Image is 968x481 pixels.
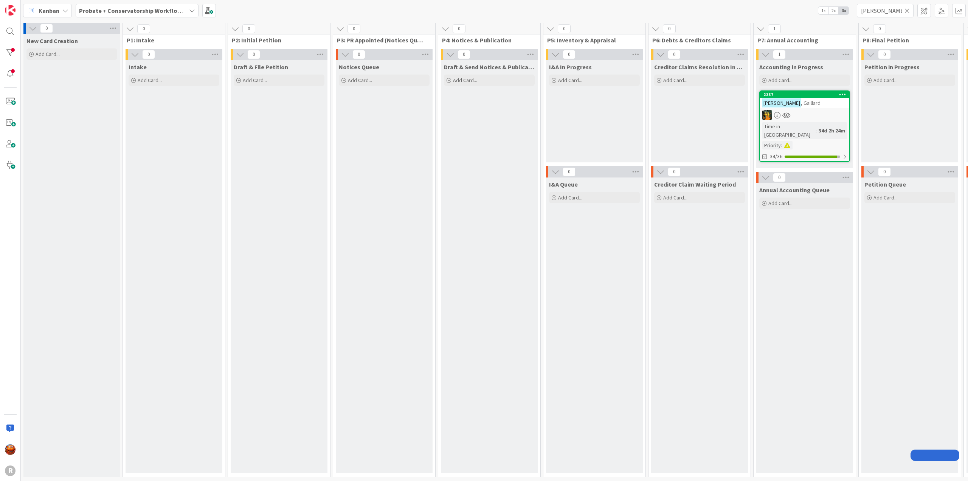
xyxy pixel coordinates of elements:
span: 0 [247,50,260,59]
span: Add Card... [873,77,898,84]
span: Add Card... [663,194,687,201]
span: Kanban [39,6,59,15]
span: Add Card... [663,77,687,84]
span: Add Card... [768,77,793,84]
span: I&A Queue [549,181,578,188]
span: P5: Inventory & Appraisal [547,36,636,44]
span: P7: Annual Accounting [757,36,846,44]
span: Add Card... [558,77,582,84]
span: 0 [458,50,470,59]
span: 0 [773,173,786,182]
span: P4: Notices & Publication [442,36,531,44]
div: 2387[PERSON_NAME], Gaillard [760,91,849,108]
span: 0 [453,24,465,33]
span: 0 [352,50,365,59]
mark: [PERSON_NAME] [762,98,801,107]
span: Draft & Send Notices & Publication [444,63,535,71]
b: Probate + Conservatorship Workflow (FL2) [79,7,197,14]
span: Petition in Progress [864,63,920,71]
span: 0 [878,50,891,59]
span: Annual Accounting Queue [759,186,830,194]
span: 1x [818,7,828,14]
span: 0 [878,167,891,176]
span: P3: PR Appointed (Notices Queue) [337,36,426,44]
span: 2x [828,7,839,14]
span: 0 [137,24,150,33]
span: P1: Intake [127,36,216,44]
span: , Gaillard [801,100,821,106]
span: New Card Creation [26,37,78,45]
span: P8: Final Petition [863,36,951,44]
span: 0 [668,167,681,176]
img: KA [5,444,16,455]
span: Add Card... [138,77,162,84]
img: Visit kanbanzone.com [5,5,16,16]
span: 34/36 [770,153,782,160]
span: Petition Queue [864,181,906,188]
span: 0 [40,24,53,33]
input: Quick Filter... [857,4,914,17]
span: P2: Initial Petition [232,36,321,44]
div: 2387 [760,91,849,98]
span: Creditor Claims Resolution In Progress [654,63,745,71]
span: Creditor Claim Waiting Period [654,181,736,188]
span: 0 [873,24,886,33]
span: I&A In Progress [549,63,592,71]
span: 3x [839,7,849,14]
span: : [781,141,782,149]
span: 0 [668,50,681,59]
span: Add Card... [453,77,477,84]
span: 0 [563,167,576,176]
span: Add Card... [348,77,372,84]
span: Intake [129,63,147,71]
span: 0 [558,24,571,33]
div: Priority [762,141,781,149]
span: Notices Queue [339,63,379,71]
span: 1 [773,50,786,59]
span: P6: Debts & Creditors Claims [652,36,741,44]
span: 1 [768,24,781,33]
span: Add Card... [558,194,582,201]
span: 0 [563,50,576,59]
img: MR [762,110,772,120]
div: 34d 2h 24m [817,126,847,135]
div: 2387 [763,92,849,97]
div: R [5,465,16,476]
span: 0 [242,24,255,33]
span: Add Card... [768,200,793,207]
span: Add Card... [243,77,267,84]
span: Accounting in Progress [759,63,823,71]
span: 0 [142,50,155,59]
div: MR [760,110,849,120]
span: Add Card... [36,51,60,58]
span: 0 [663,24,676,33]
span: 0 [347,24,360,33]
span: Add Card... [873,194,898,201]
span: Draft & File Petition [234,63,288,71]
span: : [816,126,817,135]
div: Time in [GEOGRAPHIC_DATA] [762,122,816,139]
